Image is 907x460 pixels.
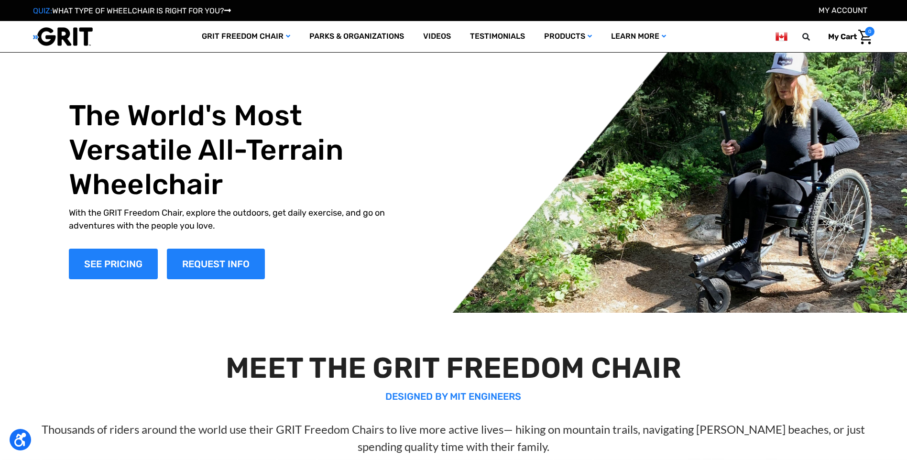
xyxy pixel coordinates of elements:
a: Learn More [601,21,676,52]
span: My Cart [828,32,857,41]
a: Account [819,6,867,15]
span: 0 [865,27,874,36]
h1: The World's Most Versatile All-Terrain Wheelchair [69,99,406,202]
a: Products [535,21,601,52]
a: GRIT Freedom Chair [192,21,300,52]
input: Search [807,27,821,47]
img: GRIT All-Terrain Wheelchair and Mobility Equipment [33,27,93,46]
a: QUIZ:WHAT TYPE OF WHEELCHAIR IS RIGHT FOR YOU? [33,6,231,15]
span: QUIZ: [33,6,52,15]
img: Cart [858,30,872,44]
a: Cart with 0 items [821,27,874,47]
a: Parks & Organizations [300,21,414,52]
img: ca.png [776,31,787,43]
p: With the GRIT Freedom Chair, explore the outdoors, get daily exercise, and go on adventures with ... [69,207,406,232]
a: Slide number 1, Request Information [167,249,265,279]
iframe: Tidio Chat [776,398,903,443]
p: Thousands of riders around the world use their GRIT Freedom Chairs to live more active lives— hik... [22,421,884,455]
a: Testimonials [460,21,535,52]
h2: MEET THE GRIT FREEDOM CHAIR [22,351,884,385]
a: Videos [414,21,460,52]
a: Shop Now [69,249,158,279]
p: DESIGNED BY MIT ENGINEERS [22,389,884,404]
